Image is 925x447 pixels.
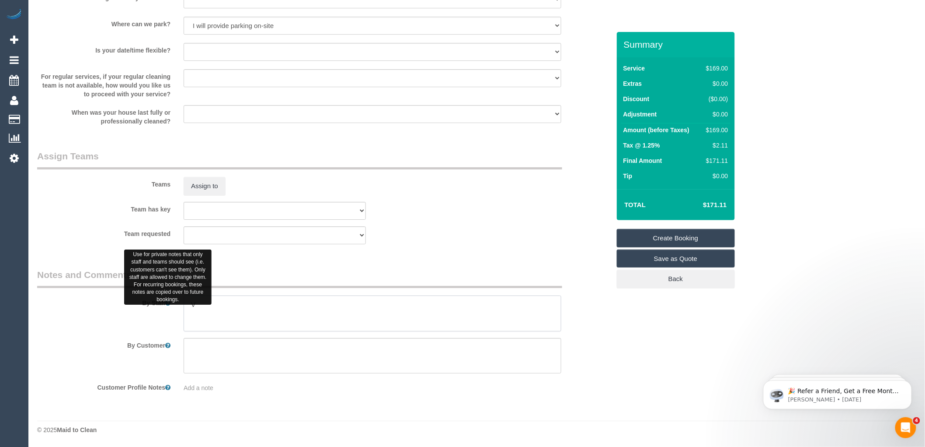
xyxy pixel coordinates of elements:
[617,229,735,247] a: Create Booking
[623,141,660,150] label: Tax @ 1.25%
[31,69,177,99] label: For regular services, if your regular cleaning team is not available, how would you like us to pr...
[623,172,633,180] label: Tip
[623,64,645,73] label: Service
[31,380,177,392] label: Customer Profile Notes
[617,270,735,288] a: Back
[623,126,689,134] label: Amount (before Taxes)
[623,156,662,165] label: Final Amount
[702,110,728,119] div: $0.00
[623,79,642,88] label: Extras
[677,201,727,209] h4: $171.11
[702,64,728,73] div: $169.00
[623,95,650,103] label: Discount
[702,79,728,88] div: $0.00
[184,384,213,391] span: Add a note
[913,417,920,424] span: 4
[624,39,730,49] h3: Summary
[750,362,925,423] iframe: Intercom notifications message
[702,141,728,150] div: $2.11
[31,338,177,350] label: By Customer
[31,226,177,238] label: Team requested
[895,417,916,438] iframe: Intercom live chat
[37,426,916,434] div: © 2025
[702,172,728,180] div: $0.00
[184,177,226,195] button: Assign to
[5,9,23,21] img: Automaid Logo
[31,17,177,28] label: Where can we park?
[31,202,177,214] label: Team has key
[702,126,728,134] div: $169.00
[31,296,177,307] label: By Staff
[625,201,646,208] strong: Total
[702,156,728,165] div: $171.11
[37,150,562,169] legend: Assign Teams
[623,110,657,119] label: Adjustment
[37,268,562,288] legend: Notes and Comments
[31,43,177,55] label: Is your date/time flexible?
[57,426,97,433] strong: Maid to Clean
[617,250,735,268] a: Save as Quote
[31,177,177,189] label: Teams
[702,95,728,103] div: ($0.00)
[124,250,212,305] div: Use for private notes that only staff and teams should see (i.e. customers can't see them). Only ...
[31,105,177,126] label: When was your house last fully or professionally cleaned?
